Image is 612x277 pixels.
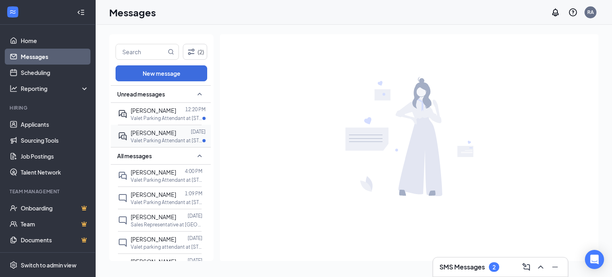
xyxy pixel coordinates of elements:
svg: Settings [10,261,18,269]
a: Messages [21,49,89,65]
div: Hiring [10,104,87,111]
svg: ChatInactive [118,216,127,225]
a: Sourcing Tools [21,132,89,148]
a: DocumentsCrown [21,232,89,248]
svg: Filter [186,47,196,57]
span: [PERSON_NAME] [131,236,176,243]
svg: QuestionInfo [568,8,578,17]
span: [PERSON_NAME] [131,191,176,198]
p: Valet Parking Attendant at [STREET_ADDRESS] [131,177,202,183]
a: OnboardingCrown [21,200,89,216]
svg: ChatInactive [118,260,127,270]
button: Minimize [549,261,561,273]
svg: ChatInactive [118,193,127,203]
span: Unread messages [117,90,165,98]
button: ComposeMessage [520,261,533,273]
p: Valet Parking Attendant at [STREET_ADDRESS] [131,137,202,144]
h3: SMS Messages [439,263,485,271]
div: Team Management [10,188,87,195]
svg: Analysis [10,84,18,92]
a: TeamCrown [21,216,89,232]
p: Valet parking attendant at [STREET_ADDRESS] [131,244,202,250]
p: 12:20 PM [185,106,206,113]
button: New message [116,65,207,81]
svg: DoubleChat [118,171,127,181]
div: Open Intercom Messenger [585,250,604,269]
p: [DATE] [188,257,202,264]
svg: ChevronUp [536,262,545,272]
svg: Notifications [551,8,560,17]
input: Search [116,44,166,59]
a: Job Postings [21,148,89,164]
a: Talent Network [21,164,89,180]
span: [PERSON_NAME] [131,213,176,220]
p: Sales Representative at [GEOGRAPHIC_DATA] [131,221,202,228]
span: All messages [117,152,152,160]
svg: WorkstreamLogo [9,8,17,16]
a: SurveysCrown [21,248,89,264]
svg: ChatInactive [118,238,127,248]
svg: Minimize [550,262,560,272]
span: [PERSON_NAME] [131,107,176,114]
svg: MagnifyingGlass [168,49,174,55]
p: 1:09 PM [185,190,202,197]
p: [DATE] [188,235,202,242]
a: Home [21,33,89,49]
span: [PERSON_NAME] [131,169,176,176]
span: [PERSON_NAME] [131,129,176,136]
p: [DATE] [191,128,206,135]
div: Reporting [21,84,89,92]
p: Valet Parking Attendant at [STREET_ADDRESS] [131,115,202,122]
svg: ComposeMessage [522,262,531,272]
button: ChevronUp [534,261,547,273]
svg: Collapse [77,8,85,16]
h1: Messages [109,6,156,19]
svg: ActiveDoubleChat [118,132,127,141]
p: 4:00 PM [185,168,202,175]
button: Filter (2) [183,44,207,60]
div: Switch to admin view [21,261,76,269]
div: RA [587,9,594,16]
a: Applicants [21,116,89,132]
a: Scheduling [21,65,89,81]
p: [DATE] [188,212,202,219]
p: Valet Parking Attendant at [STREET_ADDRESS] [131,199,202,206]
svg: SmallChevronUp [195,151,204,161]
svg: SmallChevronUp [195,89,204,99]
svg: ActiveDoubleChat [118,109,127,119]
div: 2 [492,264,496,271]
span: [PERSON_NAME] [131,258,176,265]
